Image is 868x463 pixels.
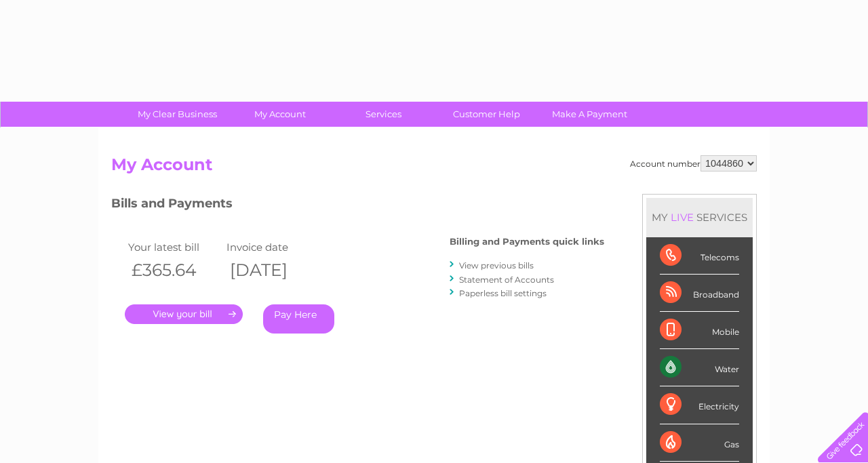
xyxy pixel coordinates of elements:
[121,102,233,127] a: My Clear Business
[660,386,739,424] div: Electricity
[660,275,739,312] div: Broadband
[459,260,534,270] a: View previous bills
[459,288,547,298] a: Paperless bill settings
[223,238,321,256] td: Invoice date
[125,256,223,284] th: £365.64
[450,237,604,247] h4: Billing and Payments quick links
[125,304,243,324] a: .
[534,102,646,127] a: Make A Payment
[224,102,336,127] a: My Account
[263,304,334,334] a: Pay Here
[111,194,604,218] h3: Bills and Payments
[668,211,696,224] div: LIVE
[630,155,757,172] div: Account number
[660,237,739,275] div: Telecoms
[660,349,739,386] div: Water
[646,198,753,237] div: MY SERVICES
[125,238,223,256] td: Your latest bill
[660,424,739,462] div: Gas
[111,155,757,181] h2: My Account
[660,312,739,349] div: Mobile
[223,256,321,284] th: [DATE]
[431,102,542,127] a: Customer Help
[459,275,554,285] a: Statement of Accounts
[328,102,439,127] a: Services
